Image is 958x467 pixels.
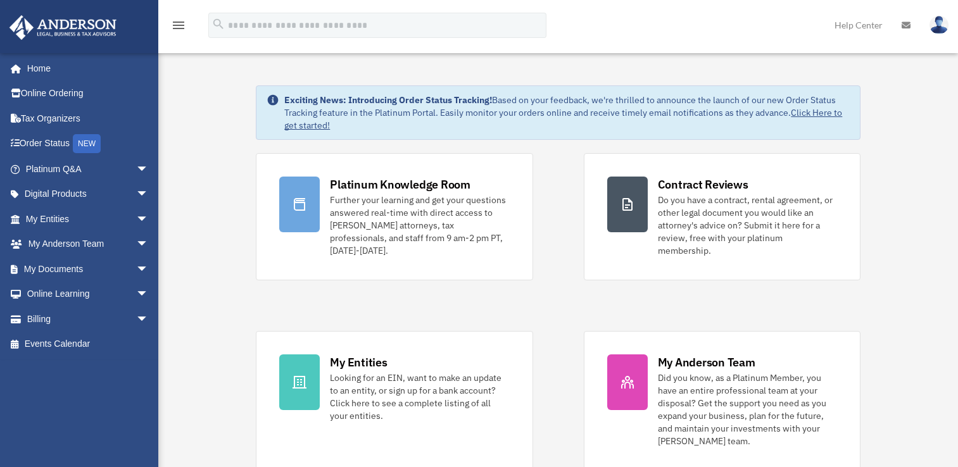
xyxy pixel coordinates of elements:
[136,306,161,332] span: arrow_drop_down
[136,156,161,182] span: arrow_drop_down
[9,106,168,131] a: Tax Organizers
[330,354,387,370] div: My Entities
[9,206,168,232] a: My Entitiesarrow_drop_down
[9,232,168,257] a: My Anderson Teamarrow_drop_down
[9,282,168,307] a: Online Learningarrow_drop_down
[136,256,161,282] span: arrow_drop_down
[9,156,168,182] a: Platinum Q&Aarrow_drop_down
[330,371,509,422] div: Looking for an EIN, want to make an update to an entity, or sign up for a bank account? Click her...
[9,256,168,282] a: My Documentsarrow_drop_down
[284,107,842,131] a: Click Here to get started!
[6,15,120,40] img: Anderson Advisors Platinum Portal
[73,134,101,153] div: NEW
[136,282,161,308] span: arrow_drop_down
[211,17,225,31] i: search
[171,22,186,33] a: menu
[284,94,492,106] strong: Exciting News: Introducing Order Status Tracking!
[9,182,168,207] a: Digital Productsarrow_drop_down
[330,194,509,257] div: Further your learning and get your questions answered real-time with direct access to [PERSON_NAM...
[658,371,837,447] div: Did you know, as a Platinum Member, you have an entire professional team at your disposal? Get th...
[256,153,533,280] a: Platinum Knowledge Room Further your learning and get your questions answered real-time with dire...
[136,182,161,208] span: arrow_drop_down
[658,354,755,370] div: My Anderson Team
[330,177,470,192] div: Platinum Knowledge Room
[930,16,949,34] img: User Pic
[9,306,168,332] a: Billingarrow_drop_down
[658,194,837,257] div: Do you have a contract, rental agreement, or other legal document you would like an attorney's ad...
[136,206,161,232] span: arrow_drop_down
[9,81,168,106] a: Online Ordering
[171,18,186,33] i: menu
[9,332,168,357] a: Events Calendar
[658,177,748,192] div: Contract Reviews
[284,94,849,132] div: Based on your feedback, we're thrilled to announce the launch of our new Order Status Tracking fe...
[136,232,161,258] span: arrow_drop_down
[9,56,161,81] a: Home
[584,153,860,280] a: Contract Reviews Do you have a contract, rental agreement, or other legal document you would like...
[9,131,168,157] a: Order StatusNEW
